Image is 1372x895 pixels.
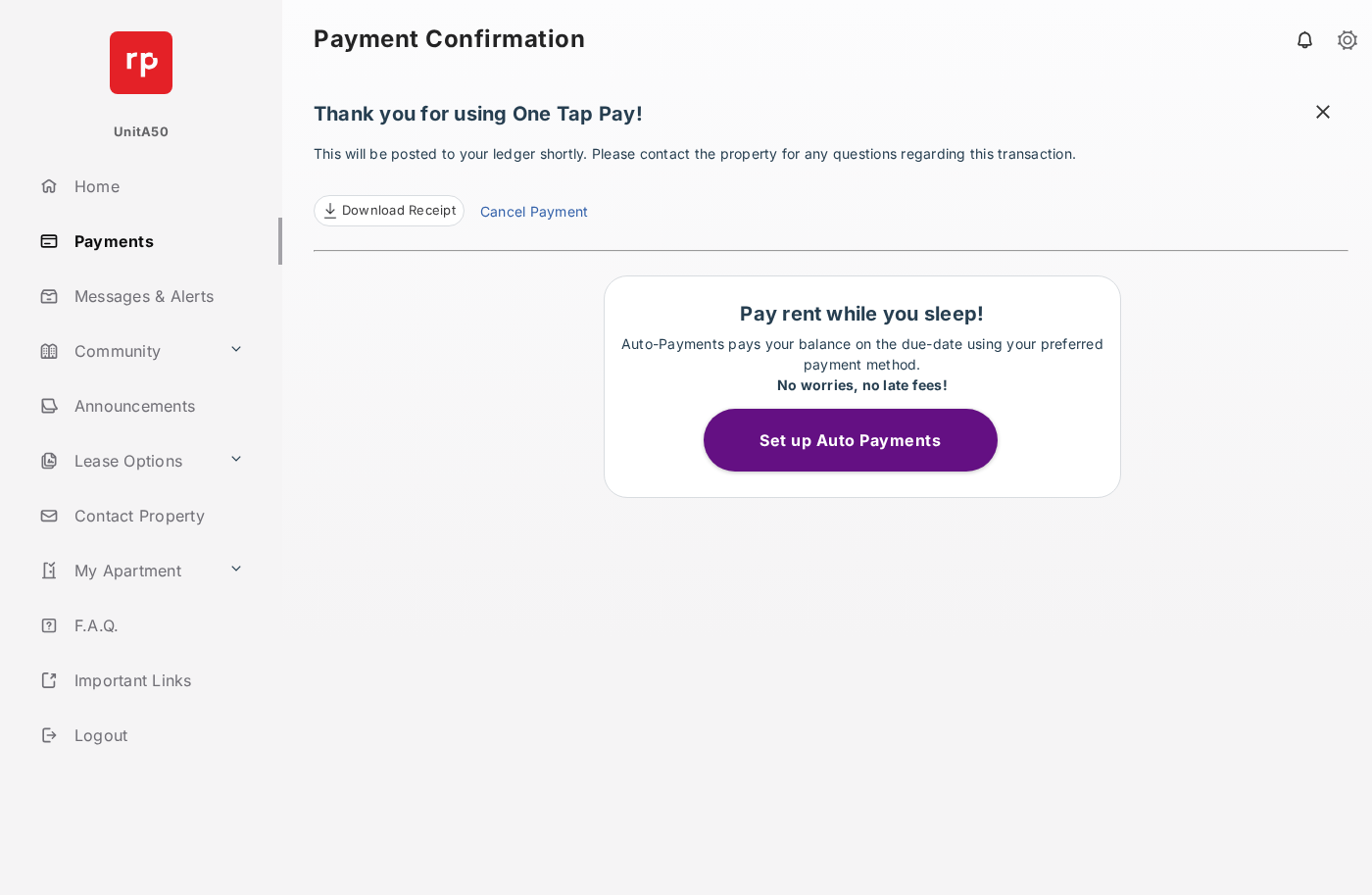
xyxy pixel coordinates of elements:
a: My Apartment [31,547,220,594]
a: Cancel Payment [480,201,588,226]
div: No worries, no late fees! [614,374,1110,395]
a: Set up Auto Payments [704,430,1021,450]
span: Download Receipt [342,201,456,221]
p: UnitA50 [114,123,169,142]
a: Lease Options [31,437,220,484]
button: Set up Auto Payments [704,409,998,472]
a: Download Receipt [314,195,465,226]
strong: Payment Confirmation [314,27,585,51]
img: svg+xml;base64,PHN2ZyB4bWxucz0iaHR0cDovL3d3dy53My5vcmcvMjAwMC9zdmciIHdpZHRoPSI2NCIgaGVpZ2h0PSI2NC... [110,31,172,94]
p: Auto-Payments pays your balance on the due-date using your preferred payment method. [614,333,1110,395]
a: F.A.Q. [31,602,282,649]
a: Announcements [31,382,282,429]
a: Contact Property [31,492,282,539]
a: Logout [31,712,282,759]
a: Community [31,327,220,374]
a: Payments [31,218,282,265]
a: Important Links [31,657,252,704]
a: Messages & Alerts [31,273,282,320]
h1: Pay rent while you sleep! [614,302,1110,325]
h1: Thank you for using One Tap Pay! [314,102,1348,135]
p: This will be posted to your ledger shortly. Please contact the property for any questions regardi... [314,143,1348,226]
a: Home [31,163,282,210]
